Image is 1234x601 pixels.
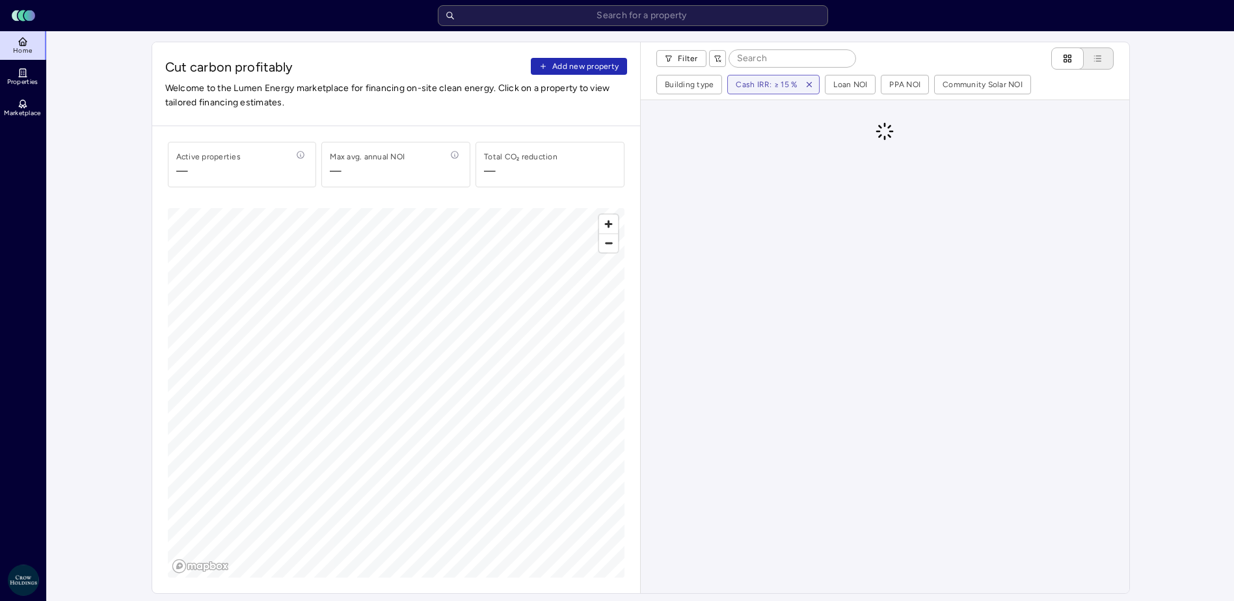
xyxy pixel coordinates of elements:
[552,60,619,73] span: Add new property
[531,58,627,75] button: Add new property
[736,78,797,91] div: Cash IRR: ≥ 15 %
[599,234,618,252] button: Zoom out
[657,75,721,94] button: Building type
[165,81,628,110] span: Welcome to the Lumen Energy marketplace for financing on-site clean energy. Click on a property t...
[176,163,241,179] span: —
[165,58,526,76] span: Cut carbon profitably
[833,78,867,91] div: Loan NOI
[484,163,496,179] div: —
[8,565,39,596] img: Crow Holdings
[935,75,1030,94] button: Community Solar NOI
[438,5,828,26] input: Search for a property
[656,50,706,67] button: Filter
[825,75,875,94] button: Loan NOI
[889,78,920,91] div: PPA NOI
[943,78,1023,91] div: Community Solar NOI
[728,75,799,94] button: Cash IRR: ≥ 15 %
[1051,47,1084,70] button: Cards view
[599,215,618,234] button: Zoom in
[7,78,38,86] span: Properties
[881,75,928,94] button: PPA NOI
[330,163,405,179] span: —
[13,47,32,55] span: Home
[1071,47,1114,70] button: List view
[678,52,698,65] span: Filter
[330,150,405,163] div: Max avg. annual NOI
[168,208,625,578] canvas: Map
[172,559,229,574] a: Mapbox logo
[729,50,855,67] input: Search
[665,78,714,91] div: Building type
[484,150,557,163] div: Total CO₂ reduction
[4,109,40,117] span: Marketplace
[176,150,241,163] div: Active properties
